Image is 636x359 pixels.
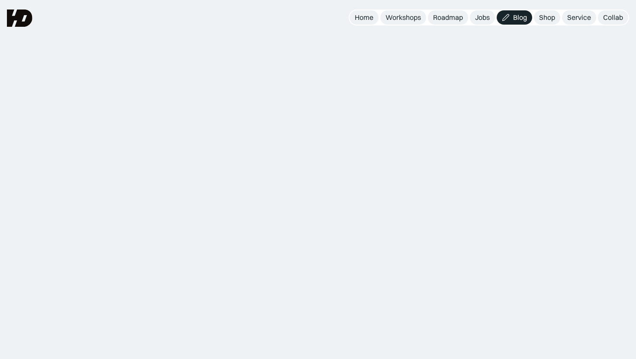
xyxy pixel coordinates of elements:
div: Shop [539,13,555,22]
a: Blog [497,10,532,25]
div: Home [355,13,373,22]
div: Jobs [475,13,490,22]
div: Service [567,13,591,22]
a: Home [350,10,379,25]
a: Jobs [470,10,495,25]
div: Workshops [385,13,421,22]
div: Roadmap [433,13,463,22]
a: Collab [598,10,628,25]
a: Roadmap [428,10,468,25]
div: Blog [513,13,527,22]
a: Shop [534,10,560,25]
div: Collab [603,13,623,22]
a: Workshops [380,10,426,25]
a: Service [562,10,596,25]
